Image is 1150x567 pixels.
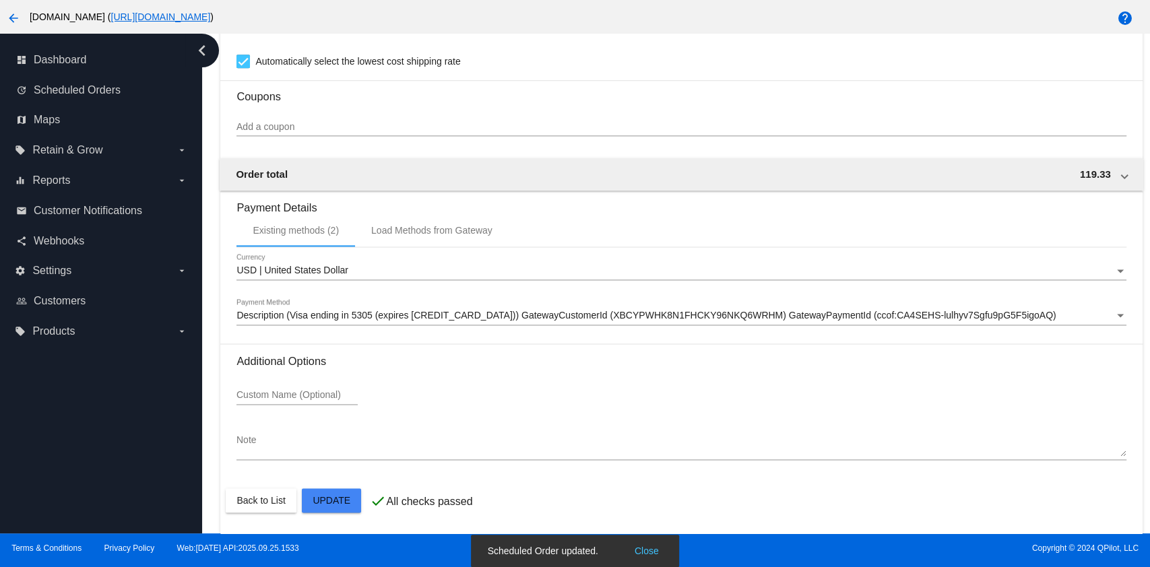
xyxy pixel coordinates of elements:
span: Automatically select the lowest cost shipping rate [255,53,460,69]
i: arrow_drop_down [177,265,187,276]
span: Copyright © 2024 QPilot, LLC [587,543,1139,553]
button: Close [631,544,663,558]
a: Privacy Policy [104,543,155,553]
simple-snack-bar: Scheduled Order updated. [487,544,662,558]
input: Add a coupon [236,122,1126,133]
button: Update [302,488,361,512]
span: Reports [32,174,70,187]
div: Existing methods (2) [253,225,339,236]
span: Retain & Grow [32,144,102,156]
mat-select: Currency [236,265,1126,276]
span: [DOMAIN_NAME] ( ) [30,11,214,22]
p: All checks passed [386,496,472,508]
a: [URL][DOMAIN_NAME] [110,11,210,22]
span: Dashboard [34,54,86,66]
span: Order total [236,168,288,180]
h3: Additional Options [236,355,1126,368]
a: update Scheduled Orders [16,79,187,101]
a: email Customer Notifications [16,200,187,222]
h3: Coupons [236,80,1126,103]
i: dashboard [16,55,27,65]
a: Terms & Conditions [11,543,82,553]
span: Settings [32,265,71,277]
i: people_outline [16,296,27,306]
input: Custom Name (Optional) [236,390,358,401]
mat-select: Payment Method [236,310,1126,321]
span: Webhooks [34,235,84,247]
i: chevron_left [191,40,213,61]
mat-icon: check [370,493,386,509]
i: equalizer [15,175,26,186]
button: Back to List [226,488,296,512]
i: email [16,205,27,216]
i: local_offer [15,145,26,156]
span: Customers [34,295,86,307]
span: Scheduled Orders [34,84,121,96]
mat-icon: arrow_back [5,10,22,26]
span: Back to List [236,495,285,506]
a: share Webhooks [16,230,187,252]
mat-icon: help [1117,10,1133,26]
i: arrow_drop_down [177,145,187,156]
div: Load Methods from Gateway [371,225,492,236]
i: arrow_drop_down [177,175,187,186]
span: Maps [34,114,60,126]
i: arrow_drop_down [177,326,187,337]
span: 119.33 [1080,168,1111,180]
span: Description (Visa ending in 5305 (expires [CREDIT_CARD_DATA])) GatewayCustomerId (XBCYPWHK8N1FHCK... [236,310,1056,321]
a: map Maps [16,109,187,131]
a: people_outline Customers [16,290,187,312]
span: Customer Notifications [34,205,142,217]
a: dashboard Dashboard [16,49,187,71]
i: map [16,114,27,125]
i: update [16,85,27,96]
i: local_offer [15,326,26,337]
span: Products [32,325,75,337]
span: Update [313,495,350,506]
i: settings [15,265,26,276]
mat-expansion-panel-header: Order total 119.33 [220,158,1143,191]
h3: Payment Details [236,191,1126,214]
i: share [16,236,27,246]
span: USD | United States Dollar [236,265,348,275]
a: Web:[DATE] API:2025.09.25.1533 [177,543,299,553]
